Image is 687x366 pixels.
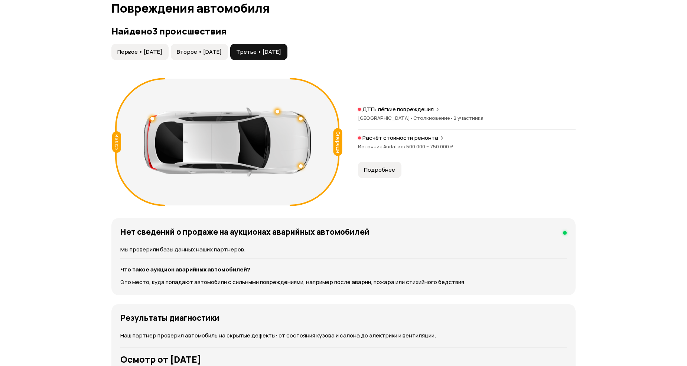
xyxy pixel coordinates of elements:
p: Мы проверили базы данных наших партнёров. [120,245,567,254]
p: Наш партнёр проверил автомобиль на скрытые дефекты: от состояния кузова и салона до электрики и в... [120,332,567,340]
span: [GEOGRAPHIC_DATA] [358,115,413,121]
div: Спереди [333,128,342,156]
h1: Повреждения автомобиля [111,1,576,15]
span: Первое • [DATE] [117,48,162,56]
p: Это место, куда попадают автомобили с сильными повреждениями, например после аварии, пожара или с... [120,278,567,286]
button: Второе • [DATE] [171,44,228,60]
button: Третье • [DATE] [230,44,287,60]
h3: Найдено 3 происшествия [111,26,576,36]
p: Расчёт стоимости ремонта [362,134,438,142]
span: Источник Audatex [358,143,406,150]
span: • [450,115,453,121]
strong: Что такое аукцион аварийных автомобилей? [120,266,250,273]
span: Третье • [DATE] [236,48,281,56]
span: 500 000 – 750 000 ₽ [406,143,453,150]
button: Первое • [DATE] [111,44,169,60]
span: • [403,143,406,150]
span: Второе • [DATE] [177,48,222,56]
h4: Нет сведений о продаже на аукционах аварийных автомобилей [120,227,369,237]
p: ДТП: лёгкие повреждения [362,106,434,113]
button: Подробнее [358,162,401,178]
span: Столкновение [413,115,453,121]
span: • [410,115,413,121]
span: 2 участника [453,115,483,121]
span: Подробнее [364,166,395,174]
h4: Результаты диагностики [120,313,219,323]
div: Сзади [112,131,121,153]
h3: Осмотр от [DATE] [120,354,567,365]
